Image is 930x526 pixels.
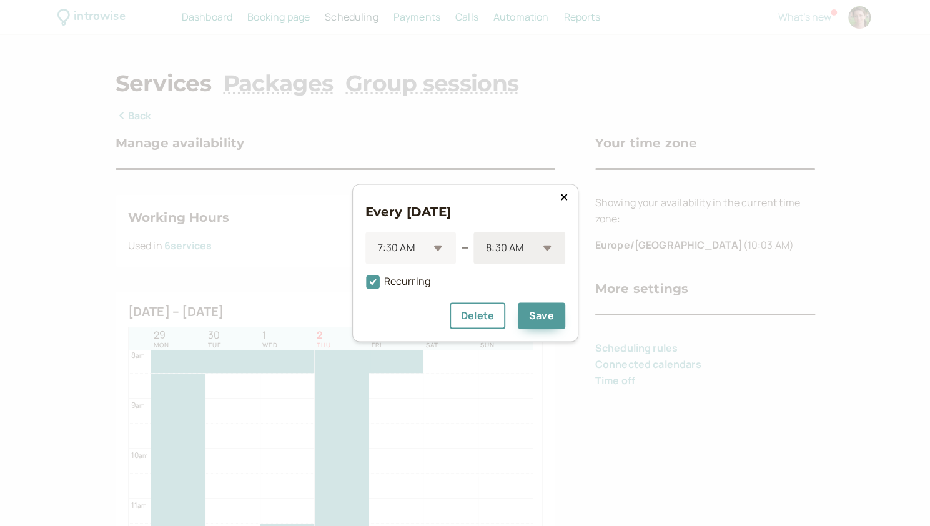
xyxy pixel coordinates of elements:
[450,303,505,329] button: Delete
[868,466,930,526] iframe: Chat Widget
[461,240,468,256] div: —
[365,202,565,222] h3: Every [DATE]
[518,303,565,329] button: Save
[365,275,430,289] span: Recurring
